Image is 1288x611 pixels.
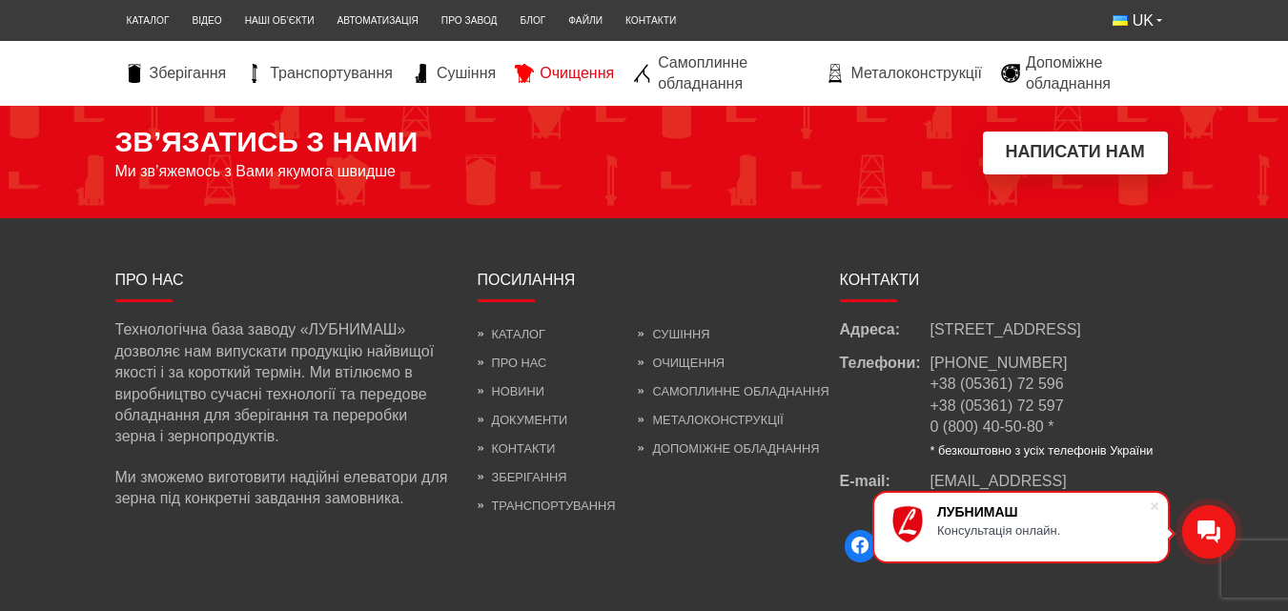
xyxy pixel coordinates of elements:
span: Очищення [540,63,614,84]
span: Допоміжне обладнання [1026,52,1164,95]
a: [PHONE_NUMBER] [930,355,1068,371]
span: [EMAIL_ADDRESS][DOMAIN_NAME] [930,473,1067,510]
a: Про завод [430,5,509,36]
li: * безкоштовно з усіх телефонів України [930,442,1154,459]
span: Адреса: [840,319,930,340]
a: Каталог [478,327,545,341]
a: 0 (800) 40-50-80 * [930,418,1054,435]
span: Посилання [478,272,576,288]
span: Транспортування [270,63,393,84]
div: Консультація онлайн. [937,523,1149,538]
span: Металоконструкції [850,63,981,84]
a: Блог [509,5,558,36]
a: Допоміжне обладнання [638,441,819,456]
a: Новини [478,384,544,398]
a: Металоконструкції [816,63,991,84]
a: Автоматизація [326,5,430,36]
a: Транспортування [478,499,616,513]
span: Сушіння [437,63,496,84]
a: +38 (05361) 72 597 [930,397,1064,414]
a: Файли [557,5,614,36]
a: Контакти [478,441,556,456]
a: Про нас [478,356,547,370]
a: Документи [478,413,568,427]
button: UK [1101,5,1174,37]
a: Самоплинне обладнання [638,384,828,398]
span: Самоплинне обладнання [658,52,807,95]
a: Допоміжне обладнання [992,52,1174,95]
a: Очищення [505,63,624,84]
a: Зберігання [115,63,236,84]
span: [STREET_ADDRESS] [930,319,1081,340]
span: Контакти [840,272,920,288]
a: Контакти [614,5,687,36]
span: Зберігання [150,63,227,84]
a: [EMAIL_ADDRESS][DOMAIN_NAME] [930,471,1174,514]
p: Ми зможемо виготовити надійні елеватори для зерна під конкретні завдання замовника. [115,467,449,510]
a: Сушіння [402,63,505,84]
a: Наші об’єкти [234,5,326,36]
div: ЛУБНИМАШ [937,504,1149,519]
a: Facebook [840,525,882,567]
a: Зберігання [478,470,567,484]
button: Написати нам [983,132,1168,174]
a: Відео [180,5,233,36]
span: Ми зв’яжемось з Вами якумога швидше [115,163,397,180]
a: Очищення [638,356,725,370]
a: Транспортування [235,63,402,84]
a: Каталог [115,5,181,36]
a: Металоконструкції [638,413,783,427]
span: Телефони: [840,353,930,459]
a: Сушіння [638,327,709,341]
span: Про нас [115,272,184,288]
span: UK [1133,10,1154,31]
img: Українська [1113,15,1128,26]
a: Самоплинне обладнання [624,52,816,95]
span: E-mail: [840,471,930,514]
a: +38 (05361) 72 596 [930,376,1064,392]
p: Технологічна база заводу «ЛУБНИМАШ» дозволяє нам випускати продукцію найвищої якості і за коротки... [115,319,449,447]
span: ЗВ’ЯЗАТИСЬ З НАМИ [115,126,419,158]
